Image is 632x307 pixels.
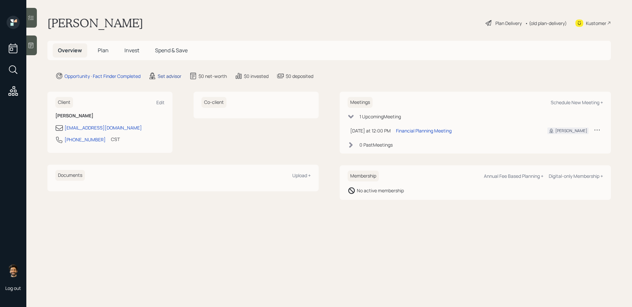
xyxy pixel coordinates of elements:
[111,136,120,143] div: CST
[359,113,401,120] div: 1 Upcoming Meeting
[55,170,85,181] h6: Documents
[201,97,226,108] h6: Co-client
[158,73,181,80] div: Set advisor
[484,173,543,179] div: Annual Fee Based Planning +
[555,128,587,134] div: [PERSON_NAME]
[551,99,603,106] div: Schedule New Meeting +
[359,141,393,148] div: 0 Past Meeting s
[156,99,165,106] div: Edit
[495,20,522,27] div: Plan Delivery
[55,113,165,119] h6: [PERSON_NAME]
[348,171,379,181] h6: Membership
[58,47,82,54] span: Overview
[357,187,404,194] div: No active membership
[55,97,73,108] h6: Client
[155,47,188,54] span: Spend & Save
[65,73,141,80] div: Opportunity · Fact Finder Completed
[549,173,603,179] div: Digital-only Membership +
[586,20,606,27] div: Kustomer
[47,16,143,30] h1: [PERSON_NAME]
[65,136,106,143] div: [PHONE_NUMBER]
[292,172,311,178] div: Upload +
[5,285,21,291] div: Log out
[244,73,269,80] div: $0 invested
[98,47,109,54] span: Plan
[198,73,227,80] div: $0 net-worth
[124,47,139,54] span: Invest
[396,127,452,134] div: Financial Planning Meeting
[65,124,142,131] div: [EMAIL_ADDRESS][DOMAIN_NAME]
[7,264,20,277] img: eric-schwartz-headshot.png
[350,127,391,134] div: [DATE] at 12:00 PM
[348,97,373,108] h6: Meetings
[286,73,313,80] div: $0 deposited
[525,20,567,27] div: • (old plan-delivery)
